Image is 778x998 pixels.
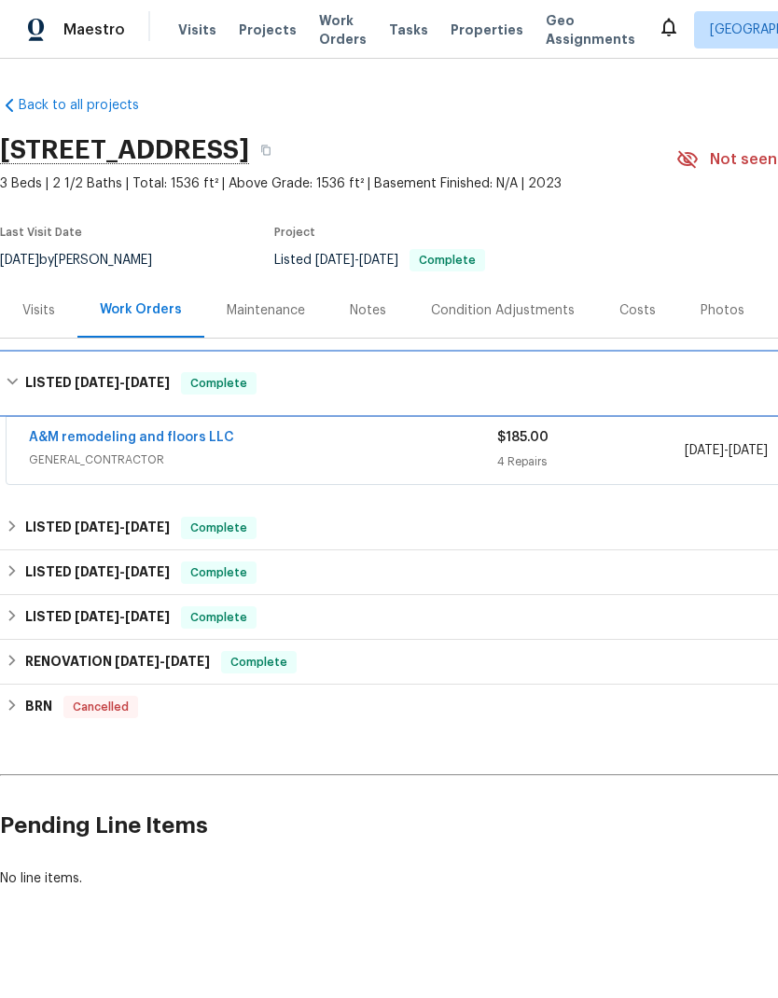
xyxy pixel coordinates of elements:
span: [DATE] [729,444,768,457]
span: - [115,655,210,668]
div: Condition Adjustments [431,301,575,320]
span: Project [274,227,315,238]
span: [DATE] [75,610,119,623]
span: - [75,610,170,623]
span: Properties [451,21,523,39]
span: [DATE] [75,520,119,534]
h6: LISTED [25,606,170,629]
span: - [315,254,398,267]
h6: LISTED [25,561,170,584]
span: [DATE] [315,254,354,267]
span: [DATE] [125,520,170,534]
span: [DATE] [125,565,170,578]
span: Complete [183,519,255,537]
span: Maestro [63,21,125,39]
span: Complete [183,608,255,627]
span: Projects [239,21,297,39]
span: - [685,441,768,460]
span: Complete [223,653,295,672]
span: - [75,565,170,578]
span: - [75,520,170,534]
span: [DATE] [115,655,160,668]
span: Work Orders [319,11,367,49]
div: Work Orders [100,300,182,319]
div: Visits [22,301,55,320]
span: [DATE] [359,254,398,267]
span: Complete [183,563,255,582]
h6: LISTED [25,517,170,539]
span: [DATE] [165,655,210,668]
span: Geo Assignments [546,11,635,49]
div: Photos [701,301,744,320]
span: [DATE] [685,444,724,457]
div: Maintenance [227,301,305,320]
span: [DATE] [75,565,119,578]
h6: BRN [25,696,52,718]
span: Visits [178,21,216,39]
span: Complete [183,374,255,393]
span: Complete [411,255,483,266]
span: Listed [274,254,485,267]
span: Tasks [389,23,428,36]
span: GENERAL_CONTRACTOR [29,450,497,469]
a: A&M remodeling and floors LLC [29,431,234,444]
span: $185.00 [497,431,549,444]
span: [DATE] [125,376,170,389]
span: Cancelled [65,698,136,716]
span: [DATE] [75,376,119,389]
button: Copy Address [249,133,283,167]
span: [DATE] [125,610,170,623]
span: - [75,376,170,389]
h6: RENOVATION [25,651,210,673]
div: Notes [350,301,386,320]
h6: LISTED [25,372,170,395]
div: 4 Repairs [497,452,685,471]
div: Costs [619,301,656,320]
